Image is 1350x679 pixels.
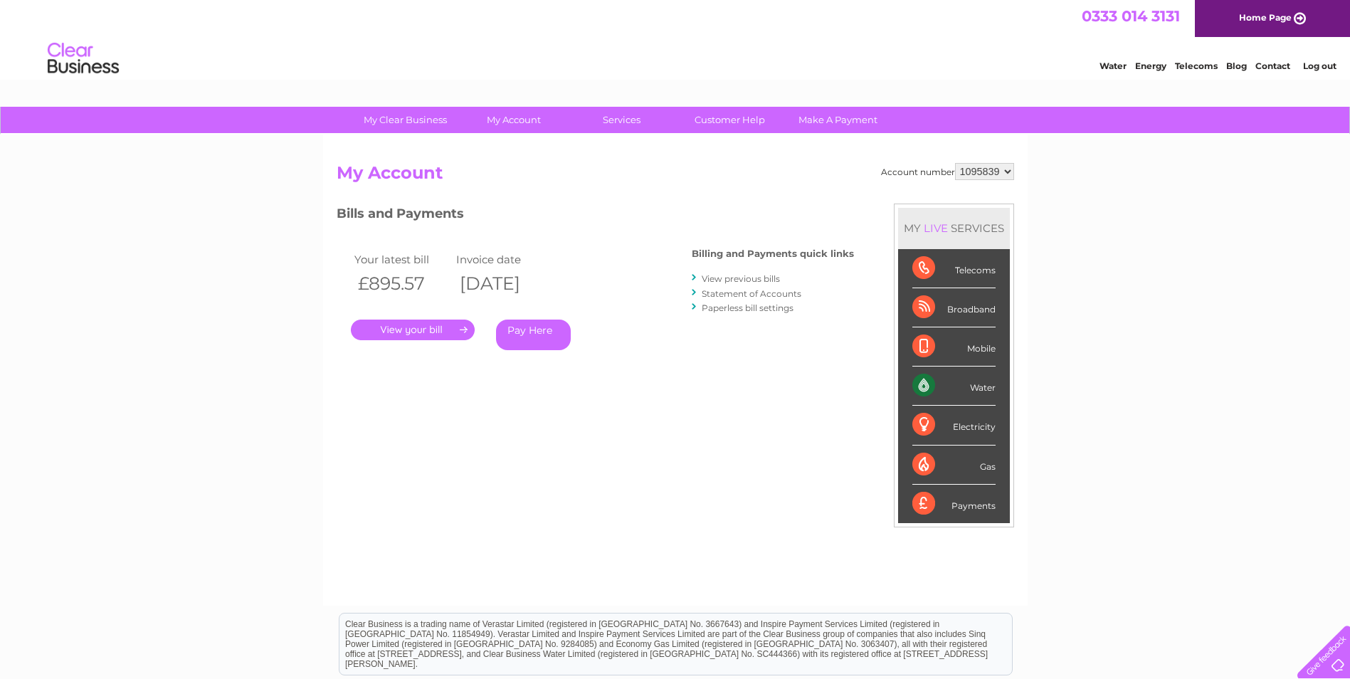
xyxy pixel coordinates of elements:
[1175,60,1218,71] a: Telecoms
[347,107,464,133] a: My Clear Business
[692,248,854,259] h4: Billing and Payments quick links
[339,8,1012,69] div: Clear Business is a trading name of Verastar Limited (registered in [GEOGRAPHIC_DATA] No. 3667643...
[912,288,996,327] div: Broadband
[912,327,996,367] div: Mobile
[702,288,801,299] a: Statement of Accounts
[912,249,996,288] div: Telecoms
[455,107,572,133] a: My Account
[496,320,571,350] a: Pay Here
[1099,60,1127,71] a: Water
[1255,60,1290,71] a: Contact
[351,269,453,298] th: £895.57
[702,302,793,313] a: Paperless bill settings
[337,204,854,228] h3: Bills and Payments
[351,320,475,340] a: .
[898,208,1010,248] div: MY SERVICES
[1303,60,1336,71] a: Log out
[351,250,453,269] td: Your latest bill
[1082,7,1180,25] a: 0333 014 3131
[912,406,996,445] div: Electricity
[912,367,996,406] div: Water
[1135,60,1166,71] a: Energy
[453,250,555,269] td: Invoice date
[47,37,120,80] img: logo.png
[881,163,1014,180] div: Account number
[912,446,996,485] div: Gas
[453,269,555,298] th: [DATE]
[1226,60,1247,71] a: Blog
[912,485,996,523] div: Payments
[779,107,897,133] a: Make A Payment
[702,273,780,284] a: View previous bills
[337,163,1014,190] h2: My Account
[563,107,680,133] a: Services
[671,107,789,133] a: Customer Help
[921,221,951,235] div: LIVE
